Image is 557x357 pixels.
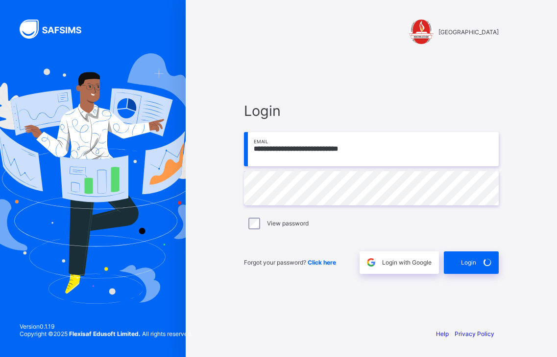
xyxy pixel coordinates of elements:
label: View password [267,220,309,227]
span: [GEOGRAPHIC_DATA] [438,28,499,36]
span: Login [244,102,499,119]
a: Click here [308,259,336,266]
a: Privacy Policy [455,330,494,337]
img: google.396cfc9801f0270233282035f929180a.svg [365,257,377,268]
span: Copyright © 2025 All rights reserved. [20,330,193,337]
img: SAFSIMS Logo [20,20,93,39]
span: Forgot your password? [244,259,336,266]
span: Version 0.1.19 [20,323,193,330]
span: Login [461,259,476,266]
a: Help [436,330,449,337]
span: Login with Google [382,259,432,266]
strong: Flexisaf Edusoft Limited. [69,330,141,337]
